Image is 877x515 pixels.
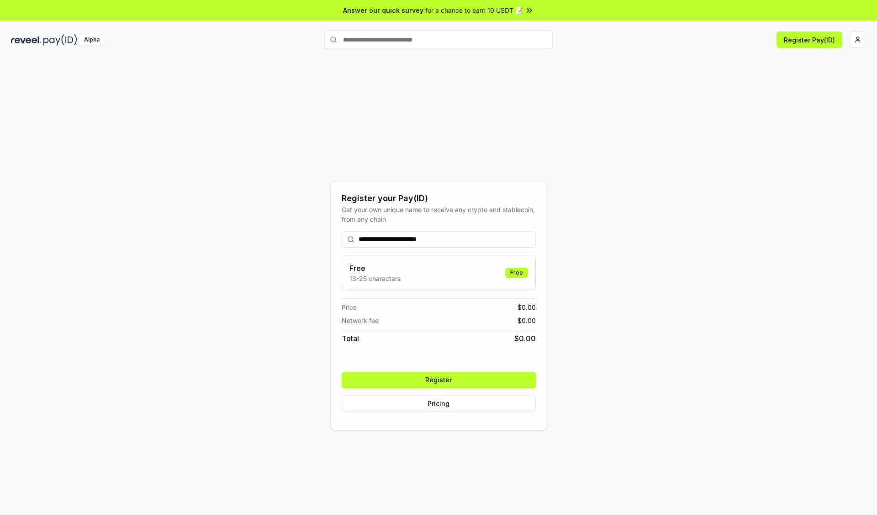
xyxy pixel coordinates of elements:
[349,263,401,274] h3: Free
[342,302,357,312] span: Price
[518,316,536,325] span: $ 0.00
[11,34,42,46] img: reveel_dark
[342,205,536,224] div: Get your own unique name to receive any crypto and stablecoin, from any chain
[343,5,423,15] span: Answer our quick survey
[342,333,359,344] span: Total
[342,316,379,325] span: Network fee
[342,372,536,388] button: Register
[43,34,77,46] img: pay_id
[342,192,536,205] div: Register your Pay(ID)
[505,268,528,278] div: Free
[425,5,523,15] span: for a chance to earn 10 USDT 📝
[518,302,536,312] span: $ 0.00
[777,31,842,48] button: Register Pay(ID)
[342,395,536,412] button: Pricing
[79,34,105,46] div: Alpha
[349,274,401,283] p: 13-25 characters
[514,333,536,344] span: $ 0.00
